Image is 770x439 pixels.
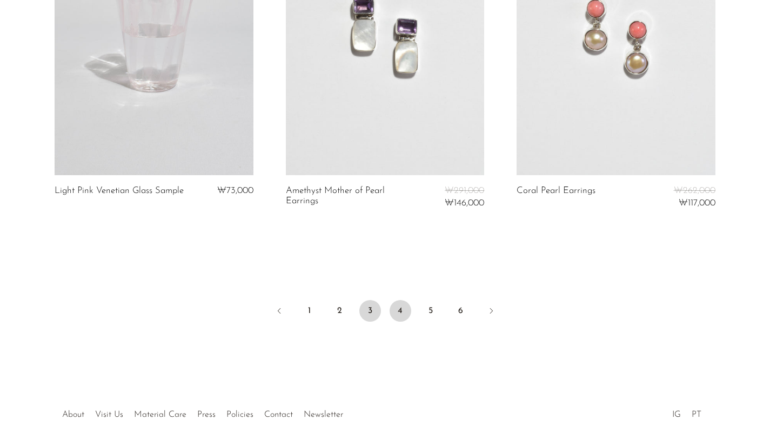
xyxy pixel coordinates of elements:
[134,410,186,419] a: Material Care
[286,186,418,208] a: Amethyst Mother of Pearl Earrings
[95,410,123,419] a: Visit Us
[672,410,681,419] a: IG
[420,300,441,322] a: 5
[269,300,290,324] a: Previous
[217,186,253,195] span: ₩73,000
[57,402,349,422] ul: Quick links
[299,300,320,322] a: 1
[692,410,701,419] a: PT
[679,198,715,208] span: ₩117,000
[390,300,411,322] a: 4
[329,300,351,322] a: 2
[667,402,707,422] ul: Social Medias
[264,410,293,419] a: Contact
[517,186,595,208] a: Coral Pearl Earrings
[480,300,502,324] a: Next
[450,300,472,322] a: 6
[674,186,715,195] span: ₩262,000
[445,186,484,195] span: ₩291,000
[359,300,381,322] span: 3
[197,410,216,419] a: Press
[62,410,84,419] a: About
[445,198,484,208] span: ₩146,000
[226,410,253,419] a: Policies
[55,186,184,196] a: Light Pink Venetian Glass Sample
